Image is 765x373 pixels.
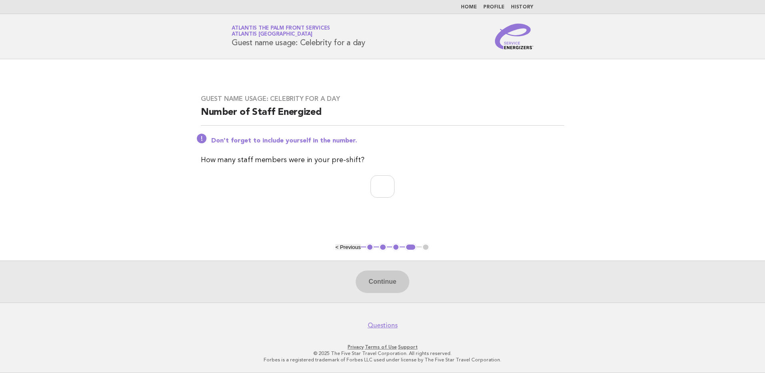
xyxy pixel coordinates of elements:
[138,357,627,363] p: Forbes is a registered trademark of Forbes LLC used under license by The Five Star Travel Corpora...
[368,321,398,329] a: Questions
[398,344,418,350] a: Support
[232,32,312,37] span: Atlantis [GEOGRAPHIC_DATA]
[392,243,400,251] button: 3
[138,350,627,357] p: © 2025 The Five Star Travel Corporation. All rights reserved.
[495,24,533,49] img: Service Energizers
[405,243,417,251] button: 4
[138,344,627,350] p: · ·
[201,95,564,103] h3: Guest name usage: Celebrity for a day
[201,154,564,166] p: How many staff members were in your pre-shift?
[211,137,564,145] p: Don't forget to include yourself in the number.
[348,344,364,350] a: Privacy
[366,243,374,251] button: 1
[511,5,533,10] a: History
[379,243,387,251] button: 2
[201,106,564,126] h2: Number of Staff Energized
[335,244,360,250] button: < Previous
[365,344,397,350] a: Terms of Use
[483,5,505,10] a: Profile
[232,26,365,47] h1: Guest name usage: Celebrity for a day
[232,26,330,37] a: Atlantis The Palm Front ServicesAtlantis [GEOGRAPHIC_DATA]
[461,5,477,10] a: Home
